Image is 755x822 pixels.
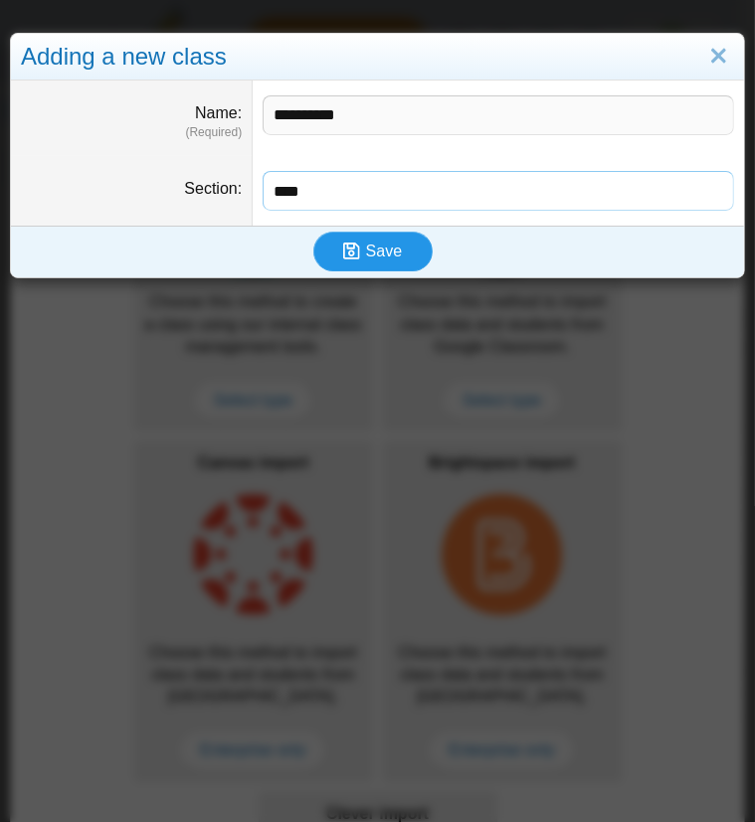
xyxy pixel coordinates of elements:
[11,34,744,81] div: Adding a new class
[313,232,433,271] button: Save
[703,40,734,74] a: Close
[366,243,402,259] span: Save
[21,124,242,141] dfn: (Required)
[184,180,242,197] label: Section
[195,104,242,121] label: Name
